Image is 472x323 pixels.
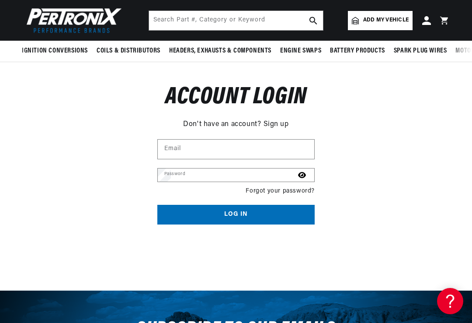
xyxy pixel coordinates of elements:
summary: Coils & Distributors [92,41,165,61]
img: Pertronix [22,5,122,35]
summary: Spark Plug Wires [389,41,451,61]
span: Spark Plug Wires [394,46,447,56]
a: Forgot your password? [246,186,315,196]
summary: Engine Swaps [276,41,326,61]
span: Headers, Exhausts & Components [169,46,271,56]
span: Battery Products [330,46,385,56]
a: Sign up [264,119,289,130]
button: Log in [157,205,315,225]
span: Coils & Distributors [97,46,160,56]
input: Email [158,140,314,159]
span: Engine Swaps [280,46,321,56]
h1: Account login [157,88,315,108]
summary: Headers, Exhausts & Components [165,41,276,61]
a: Add my vehicle [348,11,413,30]
summary: Battery Products [326,41,389,61]
summary: Ignition Conversions [22,41,92,61]
input: Search Part #, Category or Keyword [149,11,323,30]
span: Add my vehicle [363,16,409,25]
div: Don't have an account? [157,117,315,130]
button: search button [304,11,323,30]
span: Ignition Conversions [22,46,88,56]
